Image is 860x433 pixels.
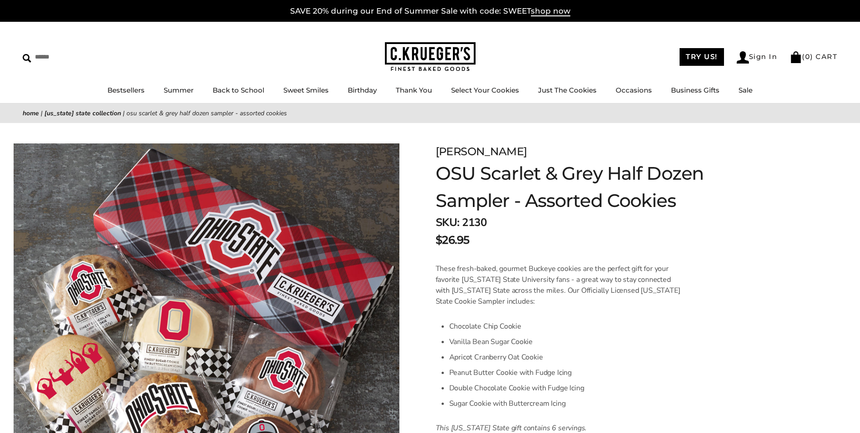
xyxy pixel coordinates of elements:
[23,108,837,118] nav: breadcrumbs
[739,86,753,94] a: Sale
[671,86,719,94] a: Business Gifts
[790,51,802,63] img: Bag
[449,319,684,334] li: Chocolate Chip Cookie
[126,109,287,118] span: OSU Scarlet & Grey Half Dozen Sampler - Assorted Cookies
[23,109,39,118] a: Home
[385,42,476,72] img: C.KRUEGER'S
[164,86,194,94] a: Summer
[436,215,460,230] strong: SKU:
[348,86,377,94] a: Birthday
[107,86,145,94] a: Bestsellers
[41,109,43,118] span: |
[436,263,684,307] p: These fresh-baked, gourmet Buckeye cookies are the perfect gift for your favorite [US_STATE] Stat...
[538,86,597,94] a: Just The Cookies
[790,52,837,61] a: (0) CART
[23,54,31,63] img: Search
[680,48,724,66] a: TRY US!
[449,365,684,380] li: Peanut Butter Cookie with Fudge Icing
[283,86,329,94] a: Sweet Smiles
[462,215,486,230] span: 2130
[737,51,749,64] img: Account
[616,86,652,94] a: Occasions
[449,334,684,349] li: Vanilla Bean Sugar Cookie
[449,396,684,411] li: Sugar Cookie with Buttercream Icing
[290,6,570,16] a: SAVE 20% during our End of Summer Sale with code: SWEETshop now
[449,380,684,396] li: Double Chocolate Cookie with Fudge Icing
[123,109,125,118] span: |
[23,50,131,64] input: Search
[436,160,725,214] h1: OSU Scarlet & Grey Half Dozen Sampler - Assorted Cookies
[581,285,639,295] span: Officially Licensed
[805,52,811,61] span: 0
[436,143,725,160] div: [PERSON_NAME]
[436,423,587,433] em: This [US_STATE] State gift contains 6 servings.
[737,51,777,64] a: Sign In
[531,6,570,16] span: shop now
[396,86,432,94] a: Thank You
[449,349,684,365] li: Apricot Cranberry Oat Cookie
[451,86,519,94] a: Select Your Cookies
[213,86,264,94] a: Back to School
[44,109,121,118] a: [US_STATE] State Collection
[436,232,470,248] span: $26.95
